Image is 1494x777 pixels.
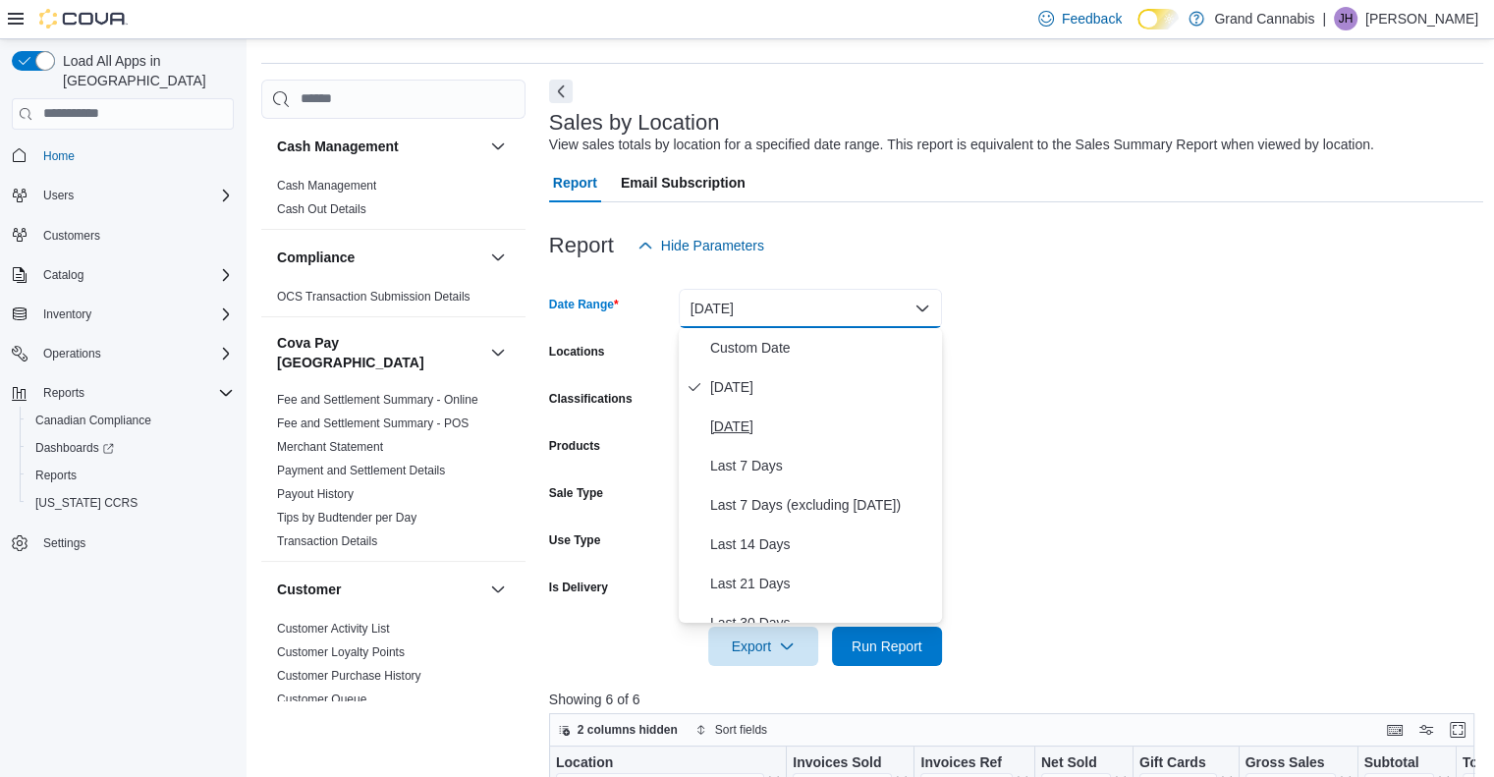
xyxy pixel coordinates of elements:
[4,221,242,250] button: Customers
[277,440,383,454] a: Merchant Statement
[28,464,234,487] span: Reports
[549,234,614,257] h3: Report
[277,693,366,706] a: Customer Queue
[549,391,633,407] label: Classifications
[35,468,77,483] span: Reports
[549,111,720,135] h3: Sales by Location
[28,409,159,432] a: Canadian Compliance
[708,627,818,666] button: Export
[28,491,145,515] a: [US_STATE] CCRS
[720,627,806,666] span: Export
[277,622,390,636] a: Customer Activity List
[688,718,775,742] button: Sort fields
[28,491,234,515] span: Washington CCRS
[710,572,934,595] span: Last 21 Days
[20,434,242,462] a: Dashboards
[549,580,608,595] label: Is Delivery
[277,416,469,430] a: Fee and Settlement Summary - POS
[1363,753,1433,772] div: Subtotal
[710,375,934,399] span: [DATE]
[832,627,942,666] button: Run Report
[261,388,526,561] div: Cova Pay [GEOGRAPHIC_DATA]
[1041,753,1111,772] div: Net Sold
[277,511,416,525] a: Tips by Budtender per Day
[549,80,573,103] button: Next
[35,144,83,168] a: Home
[43,535,85,551] span: Settings
[20,489,242,517] button: [US_STATE] CCRS
[549,344,605,360] label: Locations
[35,303,234,326] span: Inventory
[4,182,242,209] button: Users
[43,385,84,401] span: Reports
[35,303,99,326] button: Inventory
[4,141,242,170] button: Home
[486,135,510,158] button: Cash Management
[1214,7,1314,30] p: Grand Cannabis
[277,580,341,599] h3: Customer
[1245,753,1335,772] div: Gross Sales
[4,301,242,328] button: Inventory
[550,718,686,742] button: 2 columns hidden
[549,297,619,312] label: Date Range
[28,436,122,460] a: Dashboards
[35,381,234,405] span: Reports
[277,333,482,372] h3: Cova Pay [GEOGRAPHIC_DATA]
[486,246,510,269] button: Compliance
[277,248,482,267] button: Compliance
[621,163,746,202] span: Email Subscription
[35,342,234,365] span: Operations
[710,415,934,438] span: [DATE]
[35,381,92,405] button: Reports
[43,267,83,283] span: Catalog
[35,495,138,511] span: [US_STATE] CCRS
[277,668,421,684] span: Customer Purchase History
[277,248,355,267] h3: Compliance
[277,137,399,156] h3: Cash Management
[35,224,108,248] a: Customers
[1137,29,1138,30] span: Dark Mode
[277,464,445,477] a: Payment and Settlement Details
[1365,7,1478,30] p: [PERSON_NAME]
[661,236,764,255] span: Hide Parameters
[710,493,934,517] span: Last 7 Days (excluding [DATE])
[4,528,242,557] button: Settings
[710,611,934,635] span: Last 30 Days
[39,9,128,28] img: Cova
[549,438,600,454] label: Products
[277,510,416,526] span: Tips by Budtender per Day
[1322,7,1326,30] p: |
[1062,9,1122,28] span: Feedback
[277,463,445,478] span: Payment and Settlement Details
[4,340,242,367] button: Operations
[43,306,91,322] span: Inventory
[43,346,101,361] span: Operations
[277,137,482,156] button: Cash Management
[35,530,234,555] span: Settings
[277,393,478,407] a: Fee and Settlement Summary - Online
[277,692,366,707] span: Customer Queue
[578,722,678,738] span: 2 columns hidden
[486,341,510,364] button: Cova Pay [GEOGRAPHIC_DATA]
[43,148,75,164] span: Home
[35,263,234,287] span: Catalog
[28,464,84,487] a: Reports
[1139,753,1217,772] div: Gift Cards
[710,532,934,556] span: Last 14 Days
[43,188,74,203] span: Users
[277,644,405,660] span: Customer Loyalty Points
[920,753,1012,772] div: Invoices Ref
[486,578,510,601] button: Customer
[630,226,772,265] button: Hide Parameters
[277,416,469,431] span: Fee and Settlement Summary - POS
[4,379,242,407] button: Reports
[277,392,478,408] span: Fee and Settlement Summary - Online
[277,669,421,683] a: Customer Purchase History
[679,289,942,328] button: [DATE]
[35,223,234,248] span: Customers
[553,163,597,202] span: Report
[277,486,354,502] span: Payout History
[35,184,234,207] span: Users
[679,328,942,623] div: Select listbox
[549,135,1374,155] div: View sales totals by location for a specified date range. This report is equivalent to the Sales ...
